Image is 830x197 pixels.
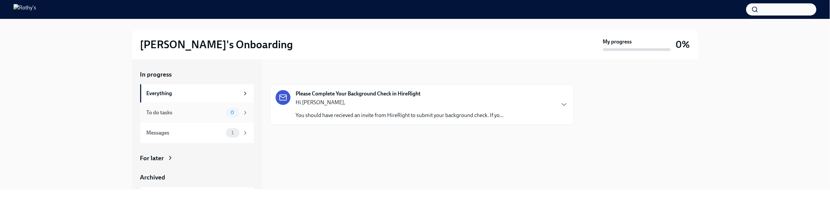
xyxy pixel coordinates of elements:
[140,154,254,163] a: For later
[140,103,254,123] a: To do tasks0
[140,123,254,143] a: Messages1
[14,4,36,15] img: Rothy's
[296,99,504,106] p: Hi [PERSON_NAME],
[296,112,504,119] p: You should have recieved an invite from HireRight to submit your background check. If yo...
[147,109,223,116] div: To do tasks
[147,129,223,137] div: Messages
[227,130,237,135] span: 1
[603,38,632,46] strong: My progress
[140,84,254,103] a: Everything
[227,110,238,115] span: 0
[296,90,421,97] strong: Please Complete Your Background Check in HireRight
[140,38,293,51] h2: [PERSON_NAME]'s Onboarding
[140,154,164,163] div: For later
[270,70,302,79] div: In progress
[140,173,254,182] a: Archived
[147,90,240,97] div: Everything
[676,38,690,51] h3: 0%
[140,70,254,79] a: In progress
